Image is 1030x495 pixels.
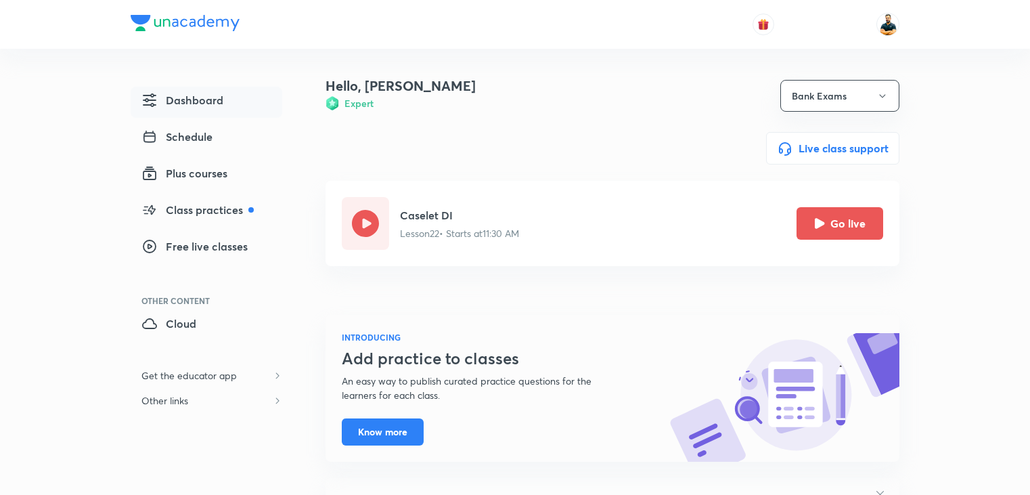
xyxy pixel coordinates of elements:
[876,13,899,36] img: Sumit Kumar Verma
[342,331,625,343] h6: INTRODUCING
[141,316,196,332] span: Cloud
[326,96,339,110] img: Badge
[753,14,774,35] button: avatar
[131,196,282,228] a: Class practices
[131,15,240,35] a: Company Logo
[400,226,519,240] p: Lesson 22 • Starts at 11:30 AM
[342,349,625,368] h3: Add practice to classes
[141,92,223,108] span: Dashboard
[141,165,227,181] span: Plus courses
[141,297,282,305] div: Other Content
[780,80,899,112] button: Bank Exams
[766,132,899,165] button: Live class support
[326,76,476,96] h4: Hello, [PERSON_NAME]
[131,160,282,191] a: Plus courses
[131,388,199,413] h6: Other links
[141,202,254,218] span: Class practices
[131,87,282,118] a: Dashboard
[342,374,625,402] p: An easy way to publish curated practice questions for the learners for each class.
[131,310,282,341] a: Cloud
[131,233,282,264] a: Free live classes
[757,18,769,30] img: avatar
[797,207,883,240] button: Go live
[141,238,248,255] span: Free live classes
[400,207,519,223] h5: Caselet DI
[131,123,282,154] a: Schedule
[344,96,374,110] h6: Expert
[141,129,212,145] span: Schedule
[669,333,899,462] img: know-more
[342,418,424,446] button: Know more
[131,363,248,388] h6: Get the educator app
[131,15,240,31] img: Company Logo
